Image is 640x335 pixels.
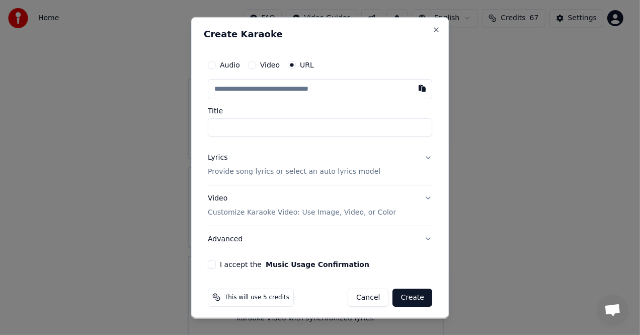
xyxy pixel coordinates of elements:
label: Audio [220,61,240,68]
button: Create [392,288,432,306]
div: Lyrics [208,152,227,162]
button: LyricsProvide song lyrics or select an auto lyrics model [208,144,432,184]
p: Customize Karaoke Video: Use Image, Video, or Color [208,207,396,217]
h2: Create Karaoke [204,29,436,38]
button: Advanced [208,226,432,252]
label: I accept the [220,260,369,267]
div: Video [208,193,396,217]
label: Video [260,61,280,68]
p: Provide song lyrics or select an auto lyrics model [208,166,380,176]
button: Cancel [348,288,388,306]
button: I accept the [266,260,369,267]
label: Title [208,107,432,114]
label: URL [300,61,314,68]
button: VideoCustomize Karaoke Video: Use Image, Video, or Color [208,185,432,225]
span: This will use 5 credits [224,293,289,301]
